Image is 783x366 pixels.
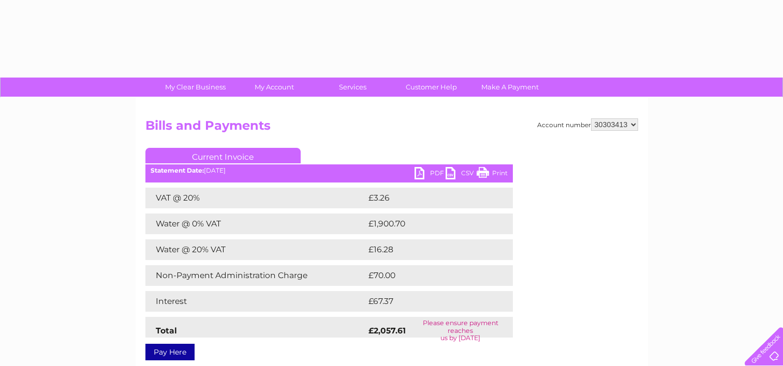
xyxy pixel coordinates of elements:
td: Water @ 20% VAT [145,239,366,260]
td: £16.28 [366,239,491,260]
td: £3.26 [366,188,489,208]
a: Services [310,78,395,97]
strong: Total [156,326,177,335]
h2: Bills and Payments [145,118,638,138]
td: VAT @ 20% [145,188,366,208]
td: Please ensure payment reaches us by [DATE] [408,317,513,344]
td: Interest [145,291,366,312]
a: Customer Help [389,78,474,97]
a: Make A Payment [467,78,553,97]
a: My Clear Business [153,78,238,97]
b: Statement Date: [151,166,204,174]
a: PDF [415,167,446,182]
strong: £2,057.61 [368,326,406,335]
td: £70.00 [366,265,493,286]
a: Current Invoice [145,148,301,163]
a: Pay Here [145,344,195,360]
td: Non-Payment Administration Charge [145,265,366,286]
div: Account number [537,118,638,131]
a: Print [477,167,508,182]
a: My Account [231,78,317,97]
a: CSV [446,167,477,182]
td: Water @ 0% VAT [145,213,366,234]
td: £1,900.70 [366,213,497,234]
td: £67.37 [366,291,491,312]
div: [DATE] [145,167,513,174]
